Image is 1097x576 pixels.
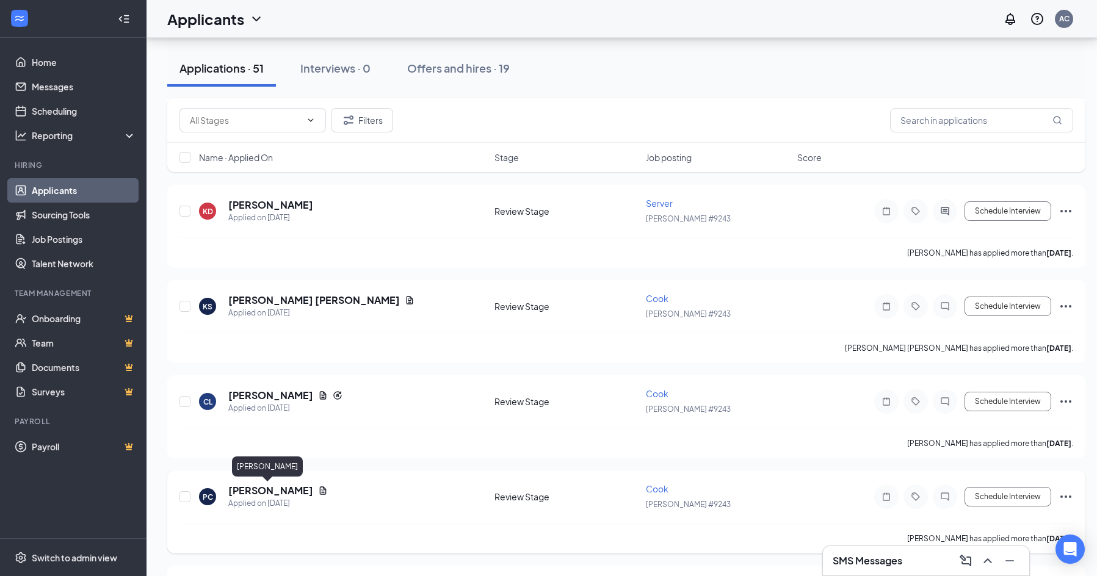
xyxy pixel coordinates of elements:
svg: Document [318,391,328,400]
button: Schedule Interview [965,487,1051,506]
svg: Note [879,301,894,311]
svg: ComposeMessage [958,553,973,568]
svg: ChevronUp [980,553,995,568]
button: ChevronUp [978,551,997,571]
a: DocumentsCrown [32,355,136,380]
button: Schedule Interview [965,201,1051,221]
div: Review Stage [494,300,639,312]
span: Cook [646,483,668,494]
svg: ChatInactive [938,397,952,406]
svg: ChevronDown [306,115,316,125]
p: [PERSON_NAME] has applied more than . [907,533,1073,544]
svg: Tag [908,301,923,311]
a: Sourcing Tools [32,203,136,227]
button: Schedule Interview [965,297,1051,316]
a: TeamCrown [32,331,136,355]
svg: Collapse [118,13,130,25]
svg: Ellipses [1059,204,1073,218]
div: PC [203,492,213,502]
div: KD [203,206,213,217]
svg: Tag [908,206,923,216]
div: Review Stage [494,205,639,217]
svg: Document [318,486,328,495]
div: Hiring [15,160,134,170]
span: Cook [646,293,668,304]
button: Filter Filters [331,108,393,132]
a: PayrollCrown [32,434,136,459]
div: KS [203,301,212,312]
svg: Tag [908,397,923,406]
div: [PERSON_NAME] [232,456,303,477]
div: Review Stage [494,395,639,408]
div: Interviews · 0 [300,60,371,76]
div: Review Stage [494,491,639,503]
span: Score [797,151,822,164]
b: [DATE] [1046,248,1071,257]
input: Search in applications [890,108,1073,132]
div: AC [1059,13,1070,24]
svg: QuestionInfo [1030,12,1045,26]
p: [PERSON_NAME] [PERSON_NAME] has applied more than . [845,343,1073,353]
span: [PERSON_NAME] #9243 [646,309,731,319]
svg: ChatInactive [938,492,952,502]
div: Team Management [15,288,134,298]
div: CL [203,397,212,407]
p: [PERSON_NAME] has applied more than . [907,438,1073,448]
span: Server [646,198,673,209]
svg: Ellipses [1059,394,1073,409]
svg: WorkstreamLogo [13,12,26,24]
div: Open Intercom Messenger [1055,535,1085,564]
svg: Settings [15,552,27,564]
div: Reporting [32,129,137,142]
svg: Note [879,492,894,502]
h5: [PERSON_NAME] [PERSON_NAME] [228,293,400,307]
button: Schedule Interview [965,392,1051,411]
svg: MagnifyingGlass [1052,115,1062,125]
svg: Note [879,206,894,216]
a: Scheduling [32,99,136,123]
a: Talent Network [32,251,136,276]
svg: ChevronDown [249,12,264,26]
svg: Ellipses [1059,489,1073,504]
h5: [PERSON_NAME] [228,389,313,402]
div: Applied on [DATE] [228,497,328,509]
a: Job Postings [32,227,136,251]
svg: Filter [341,113,356,128]
b: [DATE] [1046,439,1071,448]
button: Minimize [1000,551,1019,571]
span: [PERSON_NAME] #9243 [646,405,731,414]
div: Offers and hires · 19 [407,60,510,76]
span: [PERSON_NAME] #9243 [646,500,731,509]
a: OnboardingCrown [32,306,136,331]
a: Home [32,50,136,74]
svg: Minimize [1002,553,1017,568]
span: Stage [494,151,519,164]
a: Messages [32,74,136,99]
svg: Tag [908,492,923,502]
svg: Notifications [1003,12,1018,26]
h3: SMS Messages [833,554,902,567]
svg: Document [405,295,415,305]
div: Applied on [DATE] [228,402,342,414]
h5: [PERSON_NAME] [228,484,313,497]
h1: Applicants [167,9,244,29]
div: Switch to admin view [32,552,117,564]
h5: [PERSON_NAME] [228,198,313,212]
span: Job posting [646,151,692,164]
svg: Ellipses [1059,299,1073,314]
div: Payroll [15,416,134,427]
svg: Analysis [15,129,27,142]
input: All Stages [190,113,301,127]
svg: ActiveChat [938,206,952,216]
svg: Note [879,397,894,406]
a: Applicants [32,178,136,203]
b: [DATE] [1046,534,1071,543]
svg: ChatInactive [938,301,952,311]
div: Applications · 51 [179,60,264,76]
span: Cook [646,388,668,399]
div: Applied on [DATE] [228,212,313,224]
button: ComposeMessage [956,551,976,571]
svg: Reapply [333,391,342,400]
b: [DATE] [1046,344,1071,353]
span: Name · Applied On [199,151,273,164]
